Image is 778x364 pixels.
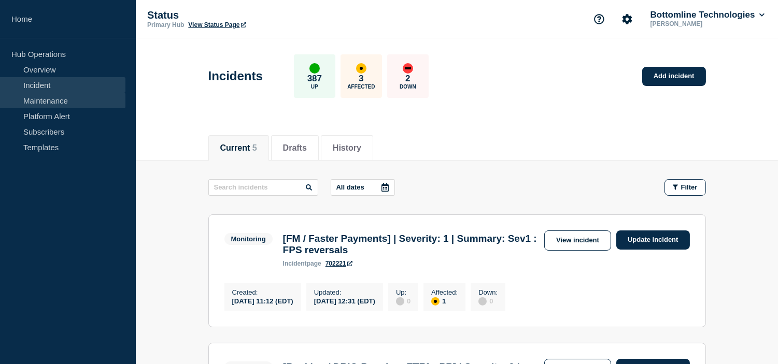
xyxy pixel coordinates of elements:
div: 0 [478,296,498,305]
div: down [403,63,413,74]
a: View Status Page [188,21,246,28]
button: Support [588,8,610,30]
input: Search incidents [208,179,318,196]
p: Status [147,9,355,21]
p: Updated : [314,288,375,296]
button: All dates [331,179,395,196]
p: Affected : [431,288,458,296]
div: 0 [396,296,411,305]
p: All dates [336,183,364,191]
div: disabled [396,297,404,305]
button: Drafts [283,143,307,153]
button: Current 5 [220,143,257,153]
button: Account settings [616,8,638,30]
div: affected [431,297,440,305]
span: 5 [252,143,257,152]
p: Affected [347,84,375,90]
div: up [309,63,320,74]
h3: [FM / Faster Payments] | Severity: 1 | Summary: Sev1 : FPS reversals [283,233,539,256]
p: Down [400,84,416,90]
p: 3 [359,74,363,84]
div: 1 [431,296,458,305]
div: disabled [478,297,487,305]
p: Created : [232,288,293,296]
p: Up : [396,288,411,296]
a: Update incident [616,230,690,250]
span: incident [283,260,307,267]
button: History [333,143,361,153]
p: 387 [307,74,322,84]
a: 702221 [326,260,352,267]
div: affected [356,63,366,74]
span: Monitoring [224,233,273,245]
div: [DATE] 11:12 (EDT) [232,296,293,305]
p: Primary Hub [147,21,184,28]
div: [DATE] 12:31 (EDT) [314,296,375,305]
span: Filter [681,183,698,191]
a: Add incident [642,67,706,86]
p: [PERSON_NAME] [648,20,756,27]
p: page [283,260,321,267]
button: Filter [664,179,706,196]
p: 2 [405,74,410,84]
p: Down : [478,288,498,296]
p: Up [311,84,318,90]
a: View incident [544,230,611,251]
button: Bottomline Technologies [648,10,767,20]
h1: Incidents [208,69,263,83]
